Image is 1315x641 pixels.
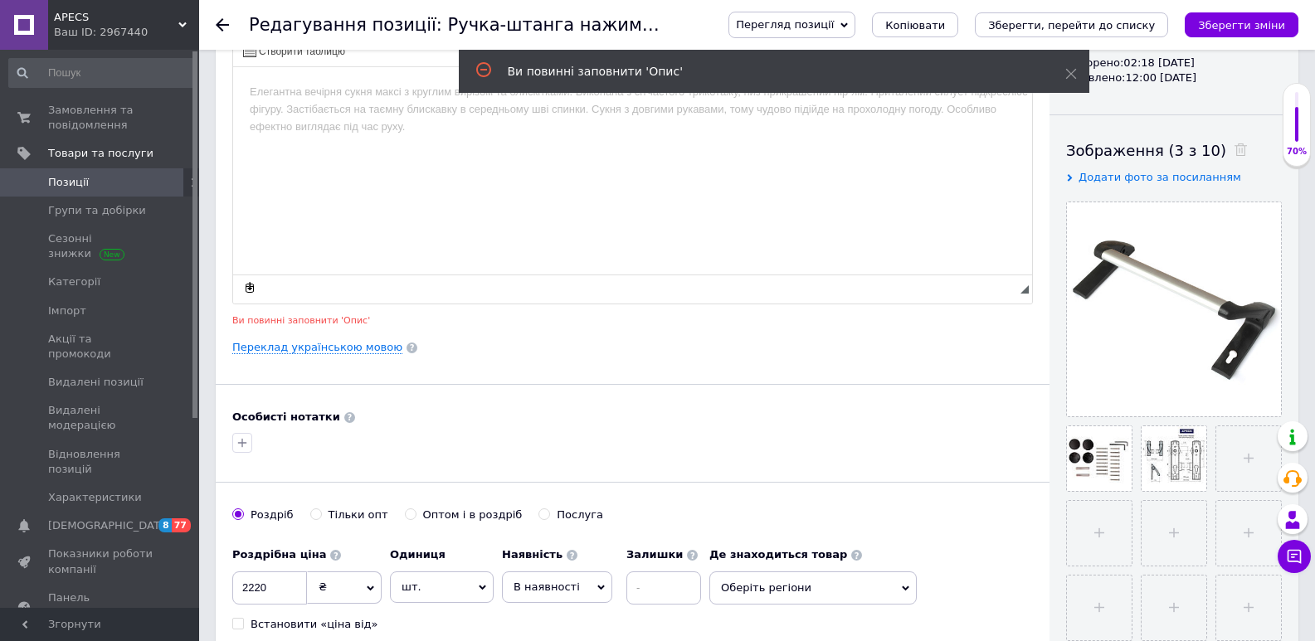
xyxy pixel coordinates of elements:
[1066,140,1282,161] div: Зображення (3 з 10)
[232,341,402,354] a: Переклад українською мовою
[48,304,86,318] span: Імпорт
[48,146,153,161] span: Товари та послуги
[988,19,1155,32] i: Зберегти, перейти до списку
[1020,285,1029,294] span: Потягніть для зміни розмірів
[1010,280,1020,296] div: Кiлькiсть символiв
[48,518,171,533] span: [DEMOGRAPHIC_DATA]
[54,25,199,40] div: Ваш ID: 2967440
[48,175,89,190] span: Позиції
[241,41,348,60] a: Створити таблицю
[1198,19,1285,32] i: Зберегти зміни
[423,507,523,522] div: Оптом і в роздріб
[1185,12,1298,37] button: Зберегти зміни
[48,590,153,620] span: Панель управління
[158,518,172,532] span: 8
[48,403,153,433] span: Видалені модерацією
[48,274,100,289] span: Категорії
[736,18,834,31] span: Перегляд позиції
[251,507,294,522] div: Роздріб
[1066,70,1282,85] div: Оновлено: 12:00 [DATE]
[319,580,327,593] span: ₴
[48,231,153,261] span: Сезонні знижки
[1283,83,1311,167] div: 70% Якість заповнення
[172,518,191,532] span: 77
[232,410,340,423] b: Особисті нотатки
[975,12,1168,37] button: Зберегти, перейти до списку
[626,548,683,561] b: Залишки
[1079,171,1241,183] span: Додати фото за посиланням
[872,12,958,37] button: Копіювати
[241,279,259,297] a: Зробити резервну копію зараз
[232,571,307,605] input: 0
[626,571,701,605] input: -
[1066,56,1282,70] div: Створено: 02:18 [DATE]
[390,548,446,561] b: Одиниця
[249,15,967,35] h1: Редагування позиції: Ручка-штанга нажимна APECS PB-1300A-Panic-BL/SL (UA)
[48,203,146,218] span: Групи та добірки
[48,103,153,133] span: Замовлення та повідомлення
[329,507,388,522] div: Тільки опт
[216,18,229,32] div: Повернутися назад
[256,45,345,59] span: Створити таблицю
[502,548,563,561] b: Наявність
[233,67,1032,274] iframe: Редактор, 79948B46-1AC6-481D-A41D-6C78657B7EB4
[1278,540,1311,573] button: Чат з покупцем
[557,507,603,522] div: Послуга
[232,548,326,561] b: Роздрібна ціна
[390,571,494,603] span: шт.
[1283,146,1310,158] div: 70%
[251,617,378,632] div: Встановити «ціна від»
[8,58,196,88] input: Пошук
[48,447,153,477] span: Відновлення позицій
[885,19,945,32] span: Копіювати
[709,571,917,605] span: Оберіть регіони
[48,375,144,390] span: Видалені позиції
[48,546,153,576] span: Показники роботи компанії
[48,490,142,505] span: Характеристики
[508,63,1024,80] div: Ви повинні заповнити 'Опис'
[48,332,153,362] span: Акції та промокоди
[709,548,847,561] b: Де знаходиться товар
[54,10,178,25] span: APECS
[514,580,580,593] span: В наявності
[232,315,370,326] span: Ви повинні заповнити 'Опис'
